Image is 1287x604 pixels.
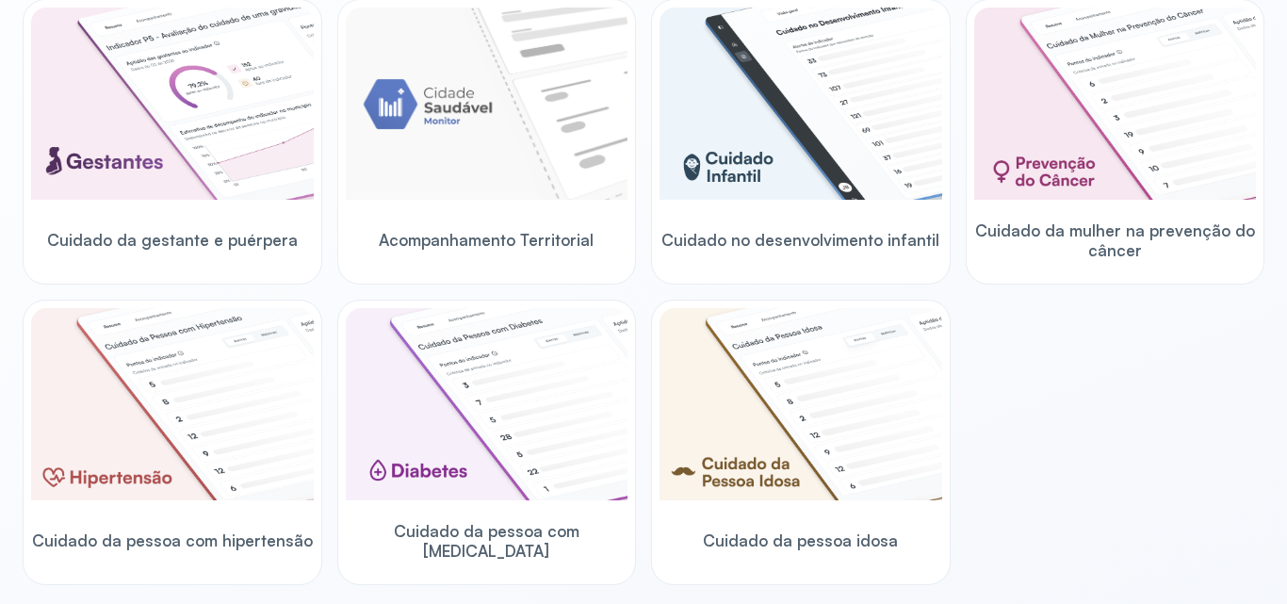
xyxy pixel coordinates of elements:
span: Cuidado da pessoa com hipertensão [32,531,313,550]
img: placeholder-module-ilustration.png [346,8,628,200]
img: diabetics.png [346,308,628,500]
img: elderly.png [660,308,942,500]
span: Cuidado da mulher na prevenção do câncer [974,220,1257,261]
img: pregnants.png [31,8,314,200]
span: Cuidado da gestante e puérpera [47,230,298,250]
span: Cuidado da pessoa idosa [703,531,898,550]
span: Cuidado da pessoa com [MEDICAL_DATA] [346,521,628,562]
img: hypertension.png [31,308,314,500]
img: woman-cancer-prevention-care.png [974,8,1257,200]
span: Acompanhamento Territorial [379,230,594,250]
img: child-development.png [660,8,942,200]
span: Cuidado no desenvolvimento infantil [661,230,939,250]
